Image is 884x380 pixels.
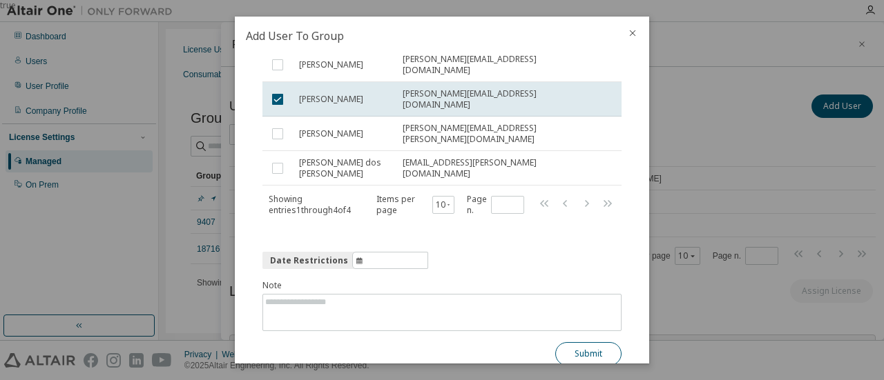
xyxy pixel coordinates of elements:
button: Submit [555,342,622,366]
span: [PERSON_NAME] [299,94,363,105]
button: information [262,252,428,269]
button: close [627,28,638,39]
span: [PERSON_NAME][EMAIL_ADDRESS][DOMAIN_NAME] [403,54,597,76]
span: [PERSON_NAME] dos [PERSON_NAME] [299,157,390,179]
span: [EMAIL_ADDRESS][PERSON_NAME][DOMAIN_NAME] [403,157,597,179]
button: 10 [436,199,452,210]
span: [PERSON_NAME][EMAIL_ADDRESS][PERSON_NAME][DOMAIN_NAME] [403,123,597,145]
span: [PERSON_NAME] [299,128,363,139]
span: Page n. [467,194,524,216]
span: [PERSON_NAME][EMAIL_ADDRESS][DOMAIN_NAME] [403,88,597,110]
span: Showing entries 1 through 4 of 4 [269,193,351,216]
span: Items per page [376,194,454,216]
span: [PERSON_NAME] [299,59,363,70]
label: Note [262,280,622,291]
h2: Add User To Group [235,17,616,55]
span: Date Restrictions [270,255,348,266]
